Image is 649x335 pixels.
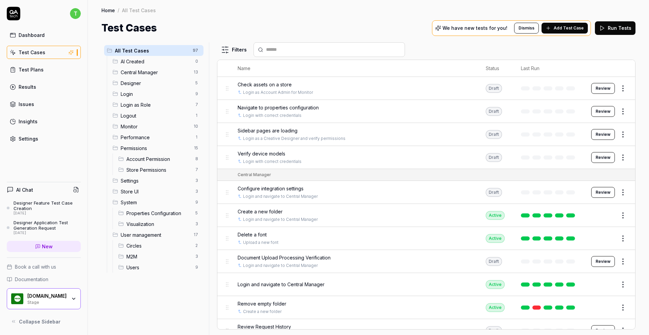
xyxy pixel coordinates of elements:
span: Verify device models [238,150,285,157]
button: t [70,7,81,20]
div: Drag to reorderProperties Configuration5 [116,208,203,218]
div: Pricer.com [27,293,67,299]
span: 9 [193,263,201,271]
a: Login as Account Admin for Monitor [243,89,313,96]
p: We have new tests for you! [442,26,507,30]
span: Circles [126,242,191,249]
span: Account Permission [126,155,191,163]
img: Pricer.com Logo [11,293,23,305]
tr: Configure integration settingsLogin and navigate to Central ManagerDraftReview [217,181,635,204]
div: Settings [19,135,38,142]
tr: Login and navigate to Central ManagerActive [217,273,635,296]
span: User management [121,231,190,238]
button: Filters [217,43,251,57]
span: Check assets on a store [238,81,292,88]
div: Designer Application Test Generation Request [14,220,81,231]
button: Review [591,129,615,140]
div: Test Plans [19,66,44,73]
button: Collapse Sidebar [7,315,81,328]
a: Home [101,7,115,14]
a: Login and navigate to Central Manager [243,263,318,269]
span: 3 [193,176,201,185]
span: 3 [193,187,201,195]
div: Active [486,234,505,243]
span: 97 [190,46,201,55]
div: Drag to reorderPerformance1 [110,132,203,143]
button: Add Test Case [542,23,588,34]
span: All Test Cases [115,47,189,54]
div: Insights [19,118,38,125]
a: Documentation [7,276,81,283]
span: New [42,243,53,250]
div: Drag to reorderPermissions15 [110,143,203,153]
div: Draft [486,257,502,266]
span: Store UI [121,188,191,195]
div: [DATE] [14,211,81,216]
th: Last Run [514,60,584,77]
a: Designer Application Test Generation Request[DATE] [7,220,81,235]
div: Drag to reorderUser management17 [110,229,203,240]
div: [DATE] [14,231,81,235]
span: 2 [193,242,201,250]
span: 5 [193,209,201,217]
span: Navigate to properties configuration [238,104,319,111]
span: 7 [193,101,201,109]
th: Name [231,60,479,77]
div: Draft [486,188,502,197]
button: Run Tests [595,21,635,35]
a: New [7,241,81,252]
span: Book a call with us [15,263,56,270]
div: Drag to reorderM2M3 [116,251,203,262]
tr: Document Upload Processing VerificationLogin and navigate to Central ManagerDraftReview [217,250,635,273]
span: 3 [193,252,201,260]
div: Drag to reorderMonitor10 [110,121,203,132]
span: 8 [193,155,201,163]
span: System [121,199,191,206]
div: Designer Feature Test Case Creation [14,200,81,211]
span: 9 [193,90,201,98]
span: Documentation [15,276,48,283]
span: Permissions [121,145,190,152]
div: Drag to reorderSystem9 [110,197,203,208]
span: 9 [193,198,201,206]
a: Issues [7,98,81,111]
span: 3 [193,220,201,228]
div: Dashboard [19,32,45,39]
div: All Test Cases [122,7,156,14]
span: Review Request History [238,323,291,330]
span: Login as Role [121,101,191,108]
h1: Test Cases [101,20,157,36]
span: Visualization [126,221,191,228]
a: Book a call with us [7,263,81,270]
span: 7 [193,166,201,174]
div: Drag to reorderAI Created0 [110,56,203,67]
button: Review [591,83,615,94]
div: Active [486,303,505,312]
span: 0 [193,57,201,65]
span: t [70,8,81,19]
div: Draft [486,153,502,162]
span: 15 [191,144,201,152]
span: Monitor [121,123,190,130]
tr: Check assets on a storeLogin as Account Admin for MonitorDraftReview [217,77,635,100]
span: Central Manager [121,69,190,76]
span: 1 [193,111,201,120]
span: AI Created [121,58,191,65]
button: Pricer.com Logo[DOMAIN_NAME]Stage [7,288,81,309]
button: Review [591,106,615,117]
div: Drag to reorderLogin9 [110,88,203,99]
div: Drag to reorderUsers9 [116,262,203,273]
button: Review [591,256,615,267]
tr: Sidebar pages are loadingLogin as a Creative Designer and verify permissionsDraftReview [217,123,635,146]
div: Active [486,211,505,220]
span: Store Permissions [126,166,191,173]
div: Stage [27,299,67,305]
div: Drag to reorderCentral Manager13 [110,67,203,78]
div: Central Manager [238,172,271,178]
span: Login [121,90,191,98]
a: Test Cases [7,46,81,59]
a: Login as a Creative Designer and verify permissions [243,135,345,142]
a: Login with correct credentials [243,112,302,119]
